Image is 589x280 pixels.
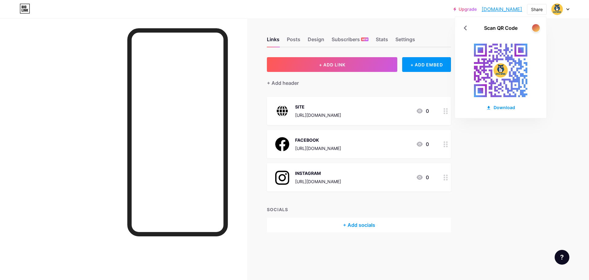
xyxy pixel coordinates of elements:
img: SITE [274,103,290,119]
div: [URL][DOMAIN_NAME] [295,112,341,118]
a: [DOMAIN_NAME] [482,6,522,13]
div: Stats [376,36,388,47]
div: [URL][DOMAIN_NAME] [295,145,341,152]
span: + ADD LINK [319,62,345,67]
img: docwise [551,3,563,15]
div: INSTAGRAM [295,170,341,176]
div: FACEBOOK [295,137,341,143]
div: Posts [287,36,300,47]
div: Share [531,6,543,13]
div: 0 [416,107,429,115]
div: Links [267,36,279,47]
div: 0 [416,174,429,181]
div: + ADD EMBED [402,57,451,72]
span: NEW [362,37,368,41]
div: Design [308,36,324,47]
div: SITE [295,104,341,110]
button: + ADD LINK [267,57,397,72]
div: SOCIALS [267,206,451,213]
div: Settings [395,36,415,47]
div: + Add header [267,79,299,87]
div: [URL][DOMAIN_NAME] [295,178,341,185]
img: FACEBOOK [274,136,290,152]
div: + Add socials [267,218,451,232]
img: INSTAGRAM [274,169,290,185]
a: Upgrade [453,7,477,12]
div: 0 [416,140,429,148]
div: Subscribers [332,36,368,47]
div: Scan QR Code [484,24,518,32]
div: Download [486,104,515,111]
